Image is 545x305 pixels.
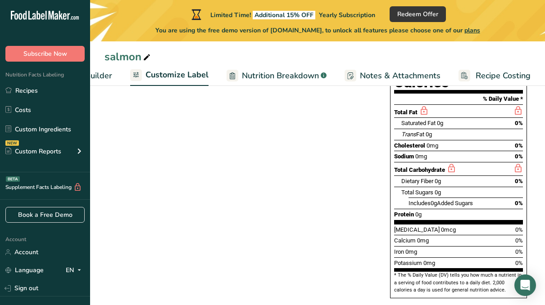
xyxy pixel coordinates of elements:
div: EN [66,265,85,276]
span: 0g [415,211,422,218]
span: 0g [435,178,441,184]
span: 0% [515,142,523,149]
span: 0% [515,260,523,266]
span: Protein [394,211,414,218]
span: plans [464,26,480,35]
a: Recipe Costing [459,66,531,86]
div: Custom Reports [5,147,61,156]
span: 0mcg [441,226,456,233]
span: 0g [435,189,441,196]
span: 0mg [405,248,417,255]
span: Saturated Fat [401,120,436,126]
section: % Daily Value * [394,94,523,104]
span: Includes Added Sugars [409,200,473,206]
span: 0% [515,120,523,126]
span: 0mg [415,153,427,160]
span: 0% [515,153,523,160]
button: Redeem Offer [390,6,446,22]
span: Yearly Subscription [319,11,375,19]
span: Potassium [394,260,422,266]
div: Calories [394,76,472,89]
span: 0% [515,178,523,184]
span: 0% [515,248,523,255]
span: Recipe Costing [476,70,531,82]
a: Notes & Attachments [345,66,441,86]
span: 0mg [417,237,429,244]
span: 0mg [423,260,435,266]
div: salmon [104,49,152,65]
a: Language [5,262,44,278]
div: BETA [6,176,20,182]
span: Total Sugars [401,189,433,196]
span: Iron [394,248,404,255]
span: 0% [515,237,523,244]
span: Cholesterol [394,142,425,149]
span: Dietary Fiber [401,178,433,184]
span: [MEDICAL_DATA] [394,226,440,233]
span: Calcium [394,237,416,244]
span: 0% [515,200,523,206]
span: Fat [401,131,424,138]
a: Nutrition Breakdown [227,66,327,86]
i: Trans [401,131,416,138]
button: Subscribe Now [5,46,85,62]
span: 0g [431,200,437,206]
a: Customize Label [130,65,209,86]
section: * The % Daily Value (DV) tells you how much a nutrient in a serving of food contributes to a dail... [394,272,523,294]
span: 0g [426,131,432,138]
span: Nutrition Breakdown [242,70,319,82]
span: You are using the free demo version of [DOMAIN_NAME], to unlock all features please choose one of... [155,26,480,35]
span: Total Fat [394,109,418,116]
div: Limited Time! [190,9,375,20]
span: Additional 15% OFF [253,11,315,19]
div: NEW [5,140,19,146]
span: 0% [515,226,523,233]
span: Total Carbohydrate [394,166,445,173]
div: Open Intercom Messenger [514,274,536,296]
span: 0mg [427,142,438,149]
a: Book a Free Demo [5,207,85,223]
span: Notes & Attachments [360,70,441,82]
span: Sodium [394,153,414,160]
span: 0g [437,120,443,126]
span: Customize Label [145,69,209,81]
span: Redeem Offer [397,9,438,19]
span: Subscribe Now [23,49,67,58]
